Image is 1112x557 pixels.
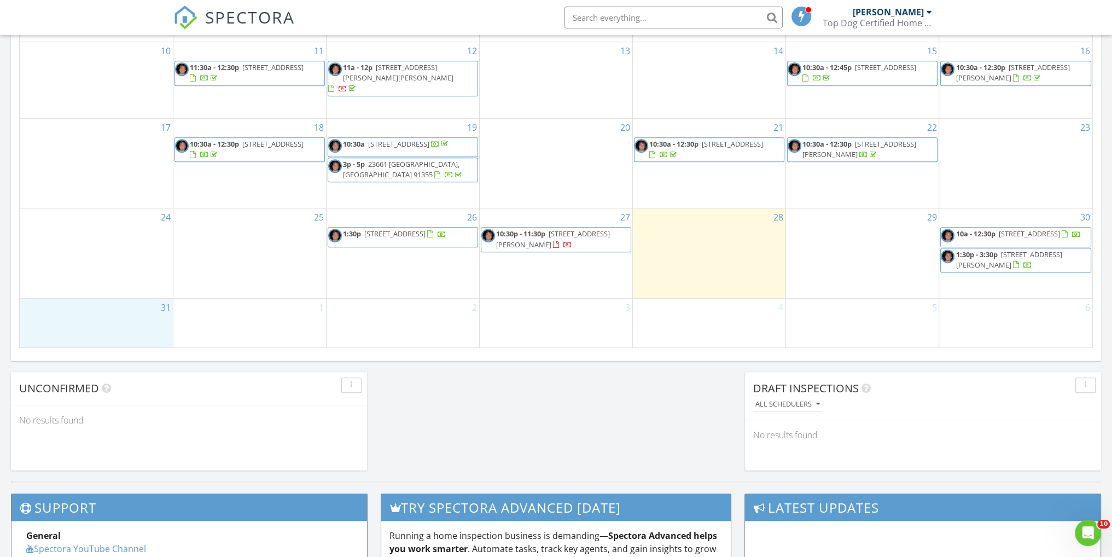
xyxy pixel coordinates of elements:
[496,229,610,249] span: [STREET_ADDRESS][PERSON_NAME]
[787,137,938,162] a: 10:30a - 12:30p [STREET_ADDRESS][PERSON_NAME]
[173,298,326,347] td: Go to September 1, 2025
[771,42,785,60] a: Go to August 14, 2025
[328,229,342,242] img: head_shot2.jpg
[956,229,1080,239] a: 10a - 12:30p [STREET_ADDRESS]
[328,159,342,173] img: head_shot2.jpg
[175,139,189,153] img: head_shot2.jpg
[1078,119,1092,136] a: Go to August 23, 2025
[173,208,326,299] td: Go to August 25, 2025
[1075,520,1101,546] iframe: Intercom live chat
[940,227,1091,247] a: 10a - 12:30p [STREET_ADDRESS]
[788,139,801,153] img: head_shot2.jpg
[786,42,939,119] td: Go to August 15, 2025
[20,298,173,347] td: Go to August 31, 2025
[326,208,479,299] td: Go to August 26, 2025
[328,137,478,157] a: 10:30a [STREET_ADDRESS]
[465,208,479,226] a: Go to August 26, 2025
[941,250,954,263] img: head_shot2.jpg
[173,15,295,38] a: SPECTORA
[633,208,786,299] td: Go to August 28, 2025
[26,530,61,542] strong: General
[1083,299,1092,316] a: Go to September 6, 2025
[328,139,342,153] img: head_shot2.jpg
[1078,208,1092,226] a: Go to August 30, 2025
[20,42,173,119] td: Go to August 10, 2025
[771,119,785,136] a: Go to August 21, 2025
[633,298,786,347] td: Go to September 4, 2025
[326,298,479,347] td: Go to September 2, 2025
[343,229,446,239] a: 1:30p [STREET_ADDRESS]
[940,248,1091,272] a: 1:30p - 3:30p [STREET_ADDRESS][PERSON_NAME]
[618,119,632,136] a: Go to August 20, 2025
[802,62,852,72] span: 10:30a - 12:45p
[823,18,932,28] div: Top Dog Certified Home Inspections
[173,42,326,119] td: Go to August 11, 2025
[776,299,785,316] a: Go to September 4, 2025
[470,299,479,316] a: Go to September 2, 2025
[755,401,820,408] div: All schedulers
[26,543,146,555] a: Spectora YouTube Channel
[924,119,939,136] a: Go to August 22, 2025
[326,42,479,119] td: Go to August 12, 2025
[634,139,648,153] img: head_shot2.jpg
[381,494,730,521] h3: Try spectora advanced [DATE]
[205,5,295,28] span: SPECTORA
[786,208,939,299] td: Go to August 29, 2025
[855,62,916,72] span: [STREET_ADDRESS]
[745,420,1101,450] div: No results found
[787,61,938,85] a: 10:30a - 12:45p [STREET_ADDRESS]
[312,42,326,60] a: Go to August 11, 2025
[753,381,859,396] span: Draft Inspections
[941,229,954,242] img: head_shot2.jpg
[479,208,632,299] td: Go to August 27, 2025
[939,118,1092,208] td: Go to August 23, 2025
[343,159,365,169] span: 3p - 5p
[343,159,459,179] span: 23661 [GEOGRAPHIC_DATA], [GEOGRAPHIC_DATA] 91355
[242,139,304,149] span: [STREET_ADDRESS]
[328,62,453,93] a: 11a - 12p [STREET_ADDRESS][PERSON_NAME][PERSON_NAME]
[633,42,786,119] td: Go to August 14, 2025
[479,42,632,119] td: Go to August 13, 2025
[853,7,924,18] div: [PERSON_NAME]
[956,250,997,259] span: 1:30p - 3:30p
[159,208,173,226] a: Go to August 24, 2025
[481,229,495,242] img: head_shot2.jpg
[11,494,367,521] h3: Support
[389,530,717,555] strong: Spectora Advanced helps you work smarter
[802,62,916,83] a: 10:30a - 12:45p [STREET_ADDRESS]
[1078,42,1092,60] a: Go to August 16, 2025
[190,139,304,159] a: 10:30a - 12:30p [STREET_ADDRESS]
[956,229,995,239] span: 10a - 12:30p
[173,5,197,30] img: The Best Home Inspection Software - Spectora
[998,229,1059,239] span: [STREET_ADDRESS]
[343,62,372,72] span: 11a - 12p
[940,61,1091,85] a: 10:30a - 12:30p [STREET_ADDRESS][PERSON_NAME]
[328,61,478,96] a: 11a - 12p [STREET_ADDRESS][PERSON_NAME][PERSON_NAME]
[465,42,479,60] a: Go to August 12, 2025
[368,139,429,149] span: [STREET_ADDRESS]
[326,118,479,208] td: Go to August 19, 2025
[786,118,939,208] td: Go to August 22, 2025
[174,137,325,162] a: 10:30a - 12:30p [STREET_ADDRESS]
[786,298,939,347] td: Go to September 5, 2025
[745,494,1101,521] h3: Latest Updates
[328,227,478,247] a: 1:30p [STREET_ADDRESS]
[190,62,239,72] span: 11:30a - 12:30p
[481,227,631,252] a: 10:30p - 11:30p [STREET_ADDRESS][PERSON_NAME]
[479,118,632,208] td: Go to August 20, 2025
[788,62,801,76] img: head_shot2.jpg
[343,139,365,149] span: 10:30a
[465,119,479,136] a: Go to August 19, 2025
[175,62,189,76] img: head_shot2.jpg
[343,62,453,83] span: [STREET_ADDRESS][PERSON_NAME][PERSON_NAME]
[623,299,632,316] a: Go to September 3, 2025
[159,299,173,316] a: Go to August 31, 2025
[939,298,1092,347] td: Go to September 6, 2025
[242,62,304,72] span: [STREET_ADDRESS]
[649,139,698,149] span: 10:30a - 12:30p
[159,119,173,136] a: Go to August 17, 2025
[939,42,1092,119] td: Go to August 16, 2025
[802,139,852,149] span: 10:30a - 12:30p
[753,397,822,412] button: All schedulers
[173,118,326,208] td: Go to August 18, 2025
